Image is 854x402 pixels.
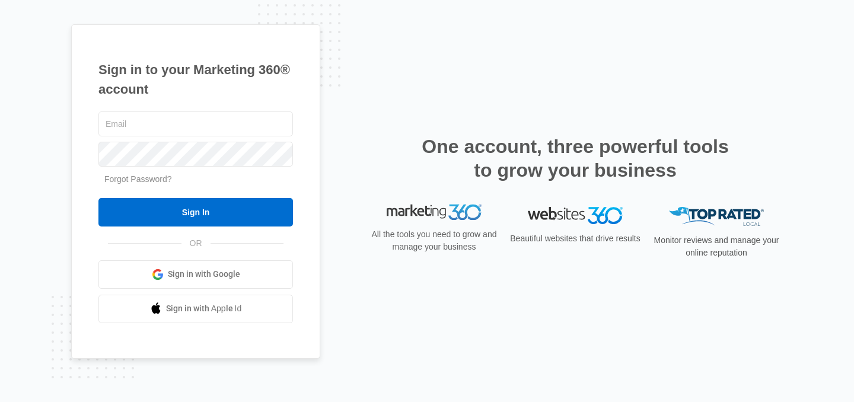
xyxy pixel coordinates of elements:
[98,111,293,136] input: Email
[387,207,482,224] img: Marketing 360
[104,174,172,184] a: Forgot Password?
[166,302,242,315] span: Sign in with Apple Id
[418,135,732,182] h2: One account, three powerful tools to grow your business
[98,260,293,289] a: Sign in with Google
[98,198,293,226] input: Sign In
[669,207,764,226] img: Top Rated Local
[509,232,642,245] p: Beautiful websites that drive results
[98,295,293,323] a: Sign in with Apple Id
[98,60,293,99] h1: Sign in to your Marketing 360® account
[181,237,211,250] span: OR
[168,268,240,280] span: Sign in with Google
[368,231,501,256] p: All the tools you need to grow and manage your business
[528,207,623,224] img: Websites 360
[650,234,783,259] p: Monitor reviews and manage your online reputation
